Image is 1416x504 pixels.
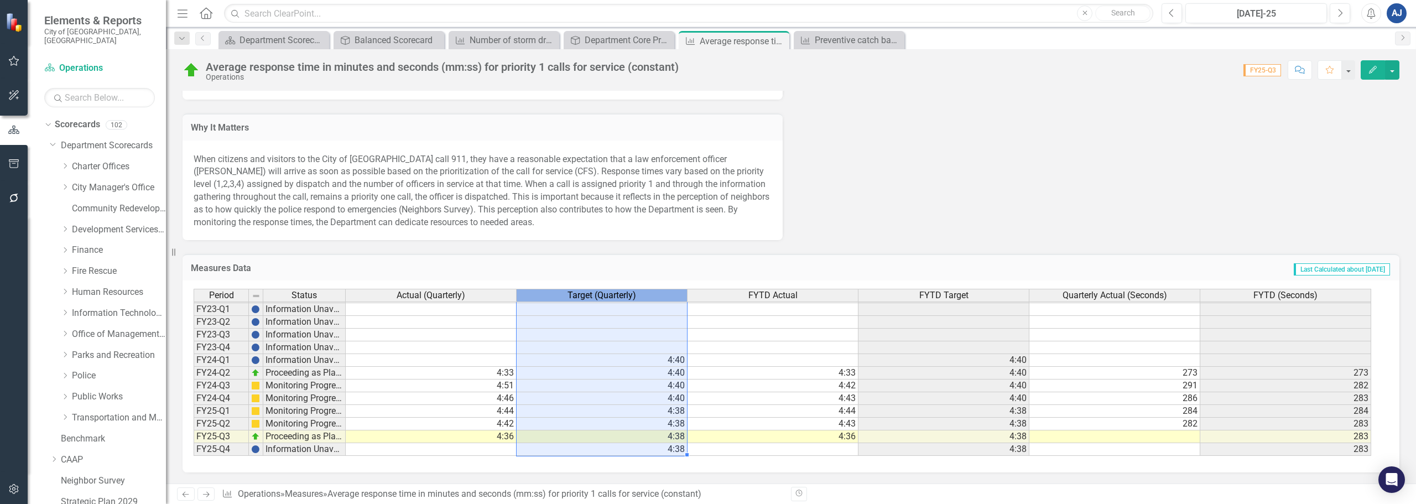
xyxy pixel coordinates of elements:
[1029,418,1200,430] td: 282
[796,33,902,47] a: Preventive catch basin inspections
[194,380,249,392] td: FY24-Q3
[61,475,166,487] a: Neighbor Survey
[72,391,166,403] a: Public Works
[1095,6,1150,21] button: Search
[194,418,249,430] td: FY25-Q2
[55,118,100,131] a: Scorecards
[251,381,260,390] img: cBAA0RP0Y6D5n+AAAAAElFTkSuQmCC
[251,343,260,352] img: BgCOk07PiH71IgAAAABJRU5ErkJggg==
[517,443,688,456] td: 4:38
[1200,430,1371,443] td: 283
[291,290,317,300] span: Status
[346,430,517,443] td: 4:36
[224,4,1153,23] input: Search ClearPoint...
[72,265,166,278] a: Fire Rescue
[252,292,261,300] img: 8DAGhfEEPCf229AAAAAElFTkSuQmCC
[346,392,517,405] td: 4:46
[748,290,798,300] span: FYTD Actual
[815,33,902,47] div: Preventive catch basin inspections
[263,380,346,392] td: Monitoring Progress
[263,341,346,354] td: Information Unavailable
[72,286,166,299] a: Human Resources
[194,151,772,229] p: When citizens and visitors to the City of [GEOGRAPHIC_DATA] call 911, they have a reasonable expe...
[1189,7,1323,20] div: [DATE]-25
[106,120,127,129] div: 102
[688,418,858,430] td: 4:43
[61,433,166,445] a: Benchmark
[346,418,517,430] td: 4:42
[72,349,166,362] a: Parks and Recreation
[1200,443,1371,456] td: 283
[251,318,260,326] img: BgCOk07PiH71IgAAAABJRU5ErkJggg==
[194,303,249,316] td: FY23-Q1
[251,368,260,377] img: zOikAAAAAElFTkSuQmCC
[858,418,1029,430] td: 4:38
[1200,392,1371,405] td: 283
[1378,466,1405,493] div: Open Intercom Messenger
[44,14,155,27] span: Elements & Reports
[1294,263,1390,276] span: Last Calculated about [DATE]
[6,12,25,32] img: ClearPoint Strategy
[183,61,200,79] img: Proceeding as Planned
[61,139,166,152] a: Department Scorecards
[688,367,858,380] td: 4:33
[72,412,166,424] a: Transportation and Mobility
[336,33,441,47] a: Balanced Scorecard
[858,405,1029,418] td: 4:38
[1200,367,1371,380] td: 273
[194,341,249,354] td: FY23-Q4
[263,303,346,316] td: Information Unavailable
[688,405,858,418] td: 4:44
[568,290,636,300] span: Target (Quarterly)
[194,329,249,341] td: FY23-Q3
[194,405,249,418] td: FY25-Q1
[72,307,166,320] a: Information Technology Services
[61,454,166,466] a: CAAP
[222,488,783,501] div: » »
[1029,367,1200,380] td: 273
[346,380,517,392] td: 4:51
[1387,3,1407,23] button: AJ
[238,489,280,499] a: Operations
[1200,405,1371,418] td: 284
[858,367,1029,380] td: 4:40
[517,367,688,380] td: 4:40
[251,419,260,428] img: cBAA0RP0Y6D5n+AAAAAElFTkSuQmCC
[72,181,166,194] a: City Manager's Office
[194,367,249,380] td: FY24-Q2
[470,33,556,47] div: Number of storm drains/inlets cleaned
[44,27,155,45] small: City of [GEOGRAPHIC_DATA], [GEOGRAPHIC_DATA]
[221,33,326,47] a: Department Scorecard
[263,392,346,405] td: Monitoring Progress
[1029,392,1200,405] td: 286
[688,392,858,405] td: 4:43
[858,430,1029,443] td: 4:38
[263,367,346,380] td: Proceeding as Planned
[1029,405,1200,418] td: 284
[240,33,326,47] div: Department Scorecard
[263,430,346,443] td: Proceeding as Planned
[346,405,517,418] td: 4:44
[44,62,155,75] a: Operations
[1029,380,1200,392] td: 291
[346,367,517,380] td: 4:33
[355,33,441,47] div: Balanced Scorecard
[263,418,346,430] td: Monitoring Progress
[72,370,166,382] a: Police
[858,380,1029,392] td: 4:40
[327,489,701,499] div: Average response time in minutes and seconds (mm:ss) for priority 1 calls for service (constant)
[44,88,155,107] input: Search Below...
[858,392,1029,405] td: 4:40
[251,330,260,339] img: BgCOk07PiH71IgAAAABJRU5ErkJggg==
[263,354,346,367] td: Information Unavailable
[263,443,346,456] td: Information Unavailable
[1200,418,1371,430] td: 283
[251,445,260,454] img: BgCOk07PiH71IgAAAABJRU5ErkJggg==
[517,380,688,392] td: 4:40
[263,329,346,341] td: Information Unavailable
[858,443,1029,456] td: 4:38
[251,432,260,441] img: zOikAAAAAElFTkSuQmCC
[688,430,858,443] td: 4:36
[858,354,1029,367] td: 4:40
